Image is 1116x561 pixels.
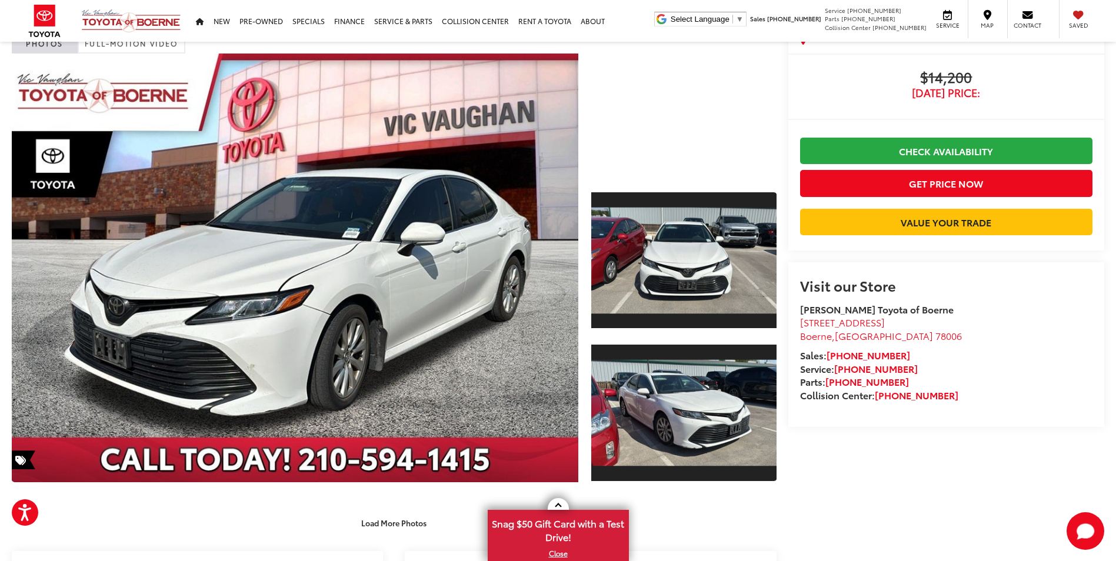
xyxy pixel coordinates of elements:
[591,343,776,482] a: Expand Photo 2
[800,388,958,402] strong: Collision Center:
[589,360,778,466] img: 2018 Toyota Camry LE
[934,21,961,29] span: Service
[827,348,910,362] a: [PHONE_NUMBER]
[800,329,832,342] span: Boerne
[825,375,909,388] a: [PHONE_NUMBER]
[974,21,1000,29] span: Map
[750,14,765,23] span: Sales
[1067,512,1104,550] svg: Start Chat
[732,15,733,24] span: ​
[800,69,1092,87] span: $14,200
[800,209,1092,235] a: Value Your Trade
[825,23,871,32] span: Collision Center
[353,512,435,533] button: Load More Photos
[847,6,901,15] span: [PHONE_NUMBER]
[591,54,776,177] div: View Full-Motion Video
[834,362,918,375] a: [PHONE_NUMBER]
[1014,21,1041,29] span: Contact
[935,329,962,342] span: 78006
[78,30,185,54] a: Full-Motion Video
[800,375,909,388] strong: Parts:
[12,30,78,54] a: Photos
[800,170,1092,196] button: Get Price Now
[800,315,962,342] a: [STREET_ADDRESS] Boerne,[GEOGRAPHIC_DATA] 78006
[12,450,35,469] span: Special
[1065,21,1091,29] span: Saved
[671,15,729,24] span: Select Language
[6,51,584,485] img: 2018 Toyota Camry LE
[800,348,910,362] strong: Sales:
[872,23,927,32] span: [PHONE_NUMBER]
[589,207,778,313] img: 2018 Toyota Camry LE
[489,511,628,547] span: Snag $50 Gift Card with a Test Drive!
[767,14,821,23] span: [PHONE_NUMBER]
[841,14,895,23] span: [PHONE_NUMBER]
[800,302,954,316] strong: [PERSON_NAME] Toyota of Boerne
[835,329,933,342] span: [GEOGRAPHIC_DATA]
[800,315,885,329] span: [STREET_ADDRESS]
[671,15,744,24] a: Select Language​
[800,362,918,375] strong: Service:
[825,14,840,23] span: Parts
[736,15,744,24] span: ▼
[800,87,1092,99] span: [DATE] Price:
[800,278,1092,293] h2: Visit our Store
[81,9,181,33] img: Vic Vaughan Toyota of Boerne
[825,6,845,15] span: Service
[800,329,962,342] span: ,
[800,138,1092,164] a: Check Availability
[12,54,578,482] a: Expand Photo 0
[591,191,776,330] a: Expand Photo 1
[1067,512,1104,550] button: Toggle Chat Window
[875,388,958,402] a: [PHONE_NUMBER]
